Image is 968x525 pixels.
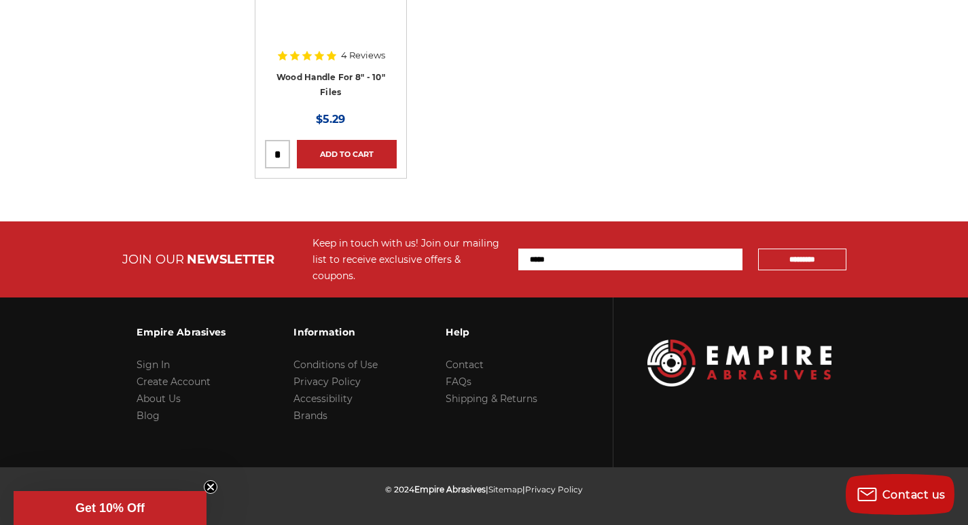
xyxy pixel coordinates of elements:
a: Shipping & Returns [446,393,537,405]
span: JOIN OUR [122,252,184,267]
h3: Information [293,318,378,346]
a: Create Account [137,376,211,388]
img: Empire Abrasives Logo Image [647,340,831,387]
a: Accessibility [293,393,353,405]
a: Sign In [137,359,170,371]
div: Keep in touch with us! Join our mailing list to receive exclusive offers & coupons. [312,235,505,284]
span: 4 Reviews [341,51,385,60]
a: Wood Handle For 8" - 10" Files [276,72,385,98]
span: Empire Abrasives [414,484,486,494]
span: $5.29 [316,113,345,126]
span: Get 10% Off [75,501,145,515]
a: Contact [446,359,484,371]
a: Brands [293,410,327,422]
a: Sitemap [488,484,522,494]
a: Privacy Policy [525,484,583,494]
a: Blog [137,410,160,422]
h3: Empire Abrasives [137,318,226,346]
h3: Help [446,318,537,346]
div: Get 10% OffClose teaser [14,491,207,525]
button: Contact us [846,474,954,515]
a: Privacy Policy [293,376,361,388]
p: © 2024 | | [385,481,583,498]
span: NEWSLETTER [187,252,274,267]
a: FAQs [446,376,471,388]
span: Contact us [882,488,946,501]
button: Close teaser [204,480,217,494]
a: About Us [137,393,181,405]
a: Conditions of Use [293,359,378,371]
a: Add to Cart [297,140,397,168]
